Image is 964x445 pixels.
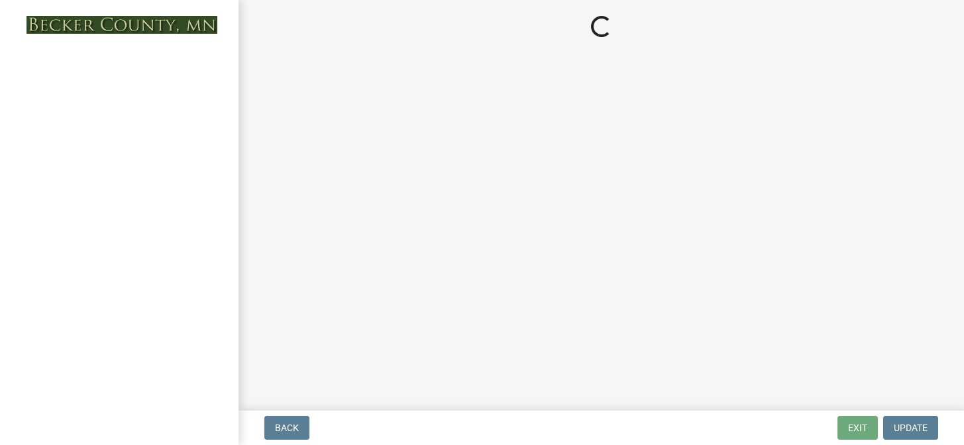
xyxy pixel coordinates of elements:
[894,422,928,433] span: Update
[275,422,299,433] span: Back
[264,416,309,440] button: Back
[883,416,938,440] button: Update
[27,16,217,34] img: Becker County, Minnesota
[837,416,878,440] button: Exit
